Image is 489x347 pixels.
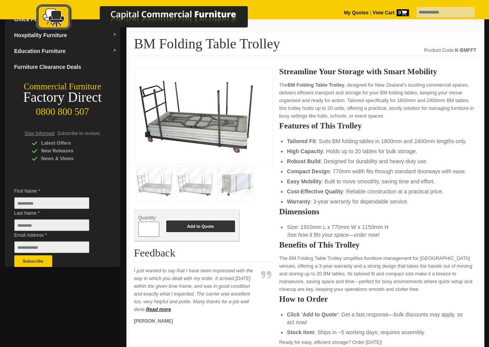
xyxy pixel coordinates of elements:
[287,198,310,205] strong: Warranty
[287,137,469,145] li: : Suits BM folding tables in 1800mm and 2400mm lengths only.
[287,223,469,239] li: Size: 1910mm L x 770mm W x 1150mm H
[14,209,101,217] span: Last Name *
[397,9,409,16] span: 0
[279,255,476,293] p: The BM Folding Table Trolley simplifies furniture management for [GEOGRAPHIC_DATA] venues, offeri...
[287,328,469,336] li: : Ships in ~5 working days; requires assembly.
[287,198,469,205] li: : 3-year warranty for dependable service.
[279,241,476,249] h2: Benefits of This Trolley
[14,187,101,195] span: First Name *
[11,43,120,59] a: Education Furnituredropdown
[279,81,476,120] p: The , designed for New Zealand’s bustling commercial spaces, delivers efficient transport and sto...
[287,178,469,185] li: : Built to move smoothly, saving time and effort.
[5,92,120,103] div: Factory Direct
[134,267,258,313] p: I just wanted to say that I have been impressed with the way in which you dealt with my order. It...
[14,255,52,267] button: Subscribe
[138,72,254,158] img: BM Folding Table Trolley
[14,231,101,239] span: Email Address *
[371,10,409,15] a: View Cart0
[344,10,369,15] a: My Quotes
[455,48,477,53] strong: K-BMFFT
[57,131,101,136] span: Subscribe to receive:
[287,158,320,164] strong: Robust Build
[11,59,120,75] a: Furniture Clearance Deals
[424,46,476,54] div: Product Code:
[166,221,235,232] button: Add to Quote
[14,241,89,253] input: Email Address *
[134,247,273,262] h2: Feedback
[32,139,105,147] div: Latest Offers
[287,157,469,165] li: : Designed for durability and heavy-duty use.
[279,295,476,303] h2: How to Order
[279,68,476,75] h2: Streamline Your Storage with Smart Mobility
[287,138,315,144] strong: Tailored Fit
[11,12,120,27] a: Office Furnituredropdown
[373,10,409,15] strong: View Cart
[287,311,338,318] strong: Click 'Add to Quote'
[112,48,117,53] img: dropdown
[134,317,258,325] p: [PERSON_NAME]
[287,232,380,238] em: See how it fits your space—order now!
[279,122,476,130] h2: Features of This Trolley
[5,81,120,92] div: Commercial Furniture
[32,155,105,162] div: News & Views
[288,82,344,88] strong: BM Folding Table Trolley
[134,36,477,56] h1: BM Folding Table Trolley
[287,188,343,195] strong: Cost-Effective Quality
[287,329,314,335] strong: Stock Item
[138,215,157,221] span: Quantity:
[5,103,120,117] div: 0800 800 507
[287,147,469,155] li: : Holds up to 20 tables for bulk storage.
[287,148,323,154] strong: High Capacity
[146,307,171,312] a: Read more
[287,178,321,185] strong: Easy Mobility
[15,4,285,34] a: Capital Commercial Furniture Logo
[14,219,89,231] input: Last Name *
[287,188,469,195] li: : Reliable construction at a practical price.
[15,4,285,32] img: Capital Commercial Furniture Logo
[287,311,469,326] li: : Get a fast response—bulk discounts may apply, so act now!
[287,168,469,175] li: : 770mm width fits through standard doorways with ease.
[287,168,329,174] strong: Compact Design
[32,147,105,155] div: New Releases
[14,197,89,209] input: First Name *
[25,131,55,136] span: Stay Informed
[279,208,476,215] h2: Dimensions
[11,27,120,43] a: Hospitality Furnituredropdown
